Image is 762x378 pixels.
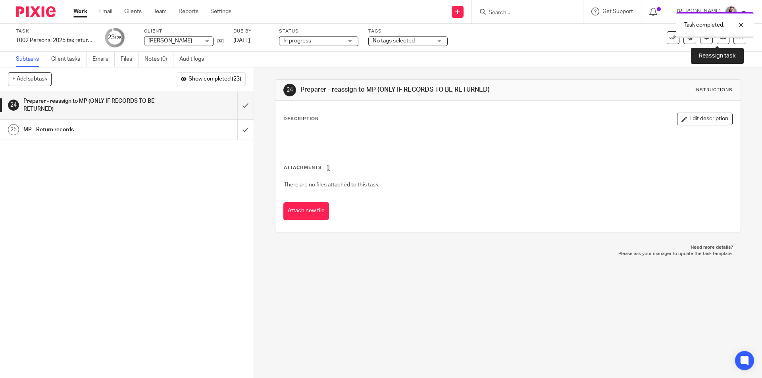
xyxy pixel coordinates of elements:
[189,76,241,83] span: Show completed (23)
[121,52,139,67] a: Files
[8,100,19,111] div: 24
[8,124,19,135] div: 25
[99,8,112,15] a: Email
[179,8,198,15] a: Reports
[177,72,246,86] button: Show completed (23)
[92,52,115,67] a: Emails
[16,28,95,35] label: Task
[368,28,448,35] label: Tags
[179,52,210,67] a: Audit logs
[725,6,737,18] img: High%20Res%20Andrew%20Price%20Accountants%20_Poppy%20Jakes%20Photography-3%20-%20Copy.jpg
[233,38,250,43] span: [DATE]
[283,202,329,220] button: Attach new file
[677,113,733,125] button: Edit description
[695,87,733,93] div: Instructions
[283,38,311,44] span: In progress
[108,33,122,42] div: 23
[124,8,142,15] a: Clients
[16,52,45,67] a: Subtasks
[283,84,296,96] div: 24
[279,28,358,35] label: Status
[154,8,167,15] a: Team
[8,72,52,86] button: + Add subtask
[210,8,231,15] a: Settings
[284,182,379,188] span: There are no files attached to this task.
[148,38,192,44] span: [PERSON_NAME]
[16,6,56,17] img: Pixie
[283,244,733,251] p: Need more details?
[233,28,269,35] label: Due by
[23,95,161,115] h1: Preparer - reassign to MP (ONLY IF RECORDS TO BE RETURNED)
[16,36,95,44] div: T002 Personal 2025 tax return (non recurring)
[300,86,525,94] h1: Preparer - reassign to MP (ONLY IF RECORDS TO BE RETURNED)
[51,52,87,67] a: Client tasks
[373,38,415,44] span: No tags selected
[684,21,724,29] p: Task completed.
[73,8,87,15] a: Work
[283,116,319,122] p: Description
[23,124,161,136] h1: MP - Return records
[115,36,122,40] small: /25
[144,52,173,67] a: Notes (0)
[144,28,223,35] label: Client
[283,251,733,257] p: Please ask your manager to update the task template.
[284,165,322,170] span: Attachments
